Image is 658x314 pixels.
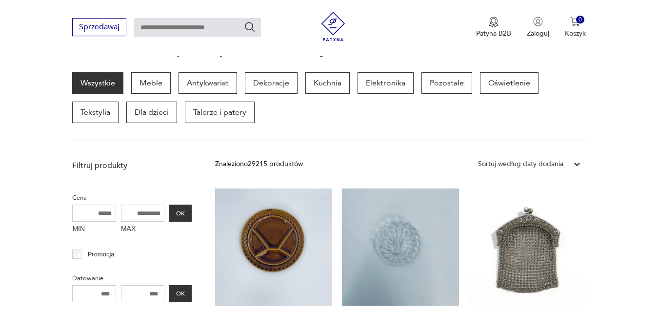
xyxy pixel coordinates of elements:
[305,72,350,94] a: Kuchnia
[88,249,115,260] p: Promocja
[72,273,192,284] p: Datowanie
[185,102,255,123] a: Talerze i patery
[72,72,123,94] a: Wszystkie
[478,159,563,169] div: Sortuj według daty dodania
[358,72,414,94] a: Elektronika
[319,12,348,41] img: Patyna - sklep z meblami i dekoracjami vintage
[169,285,192,302] button: OK
[245,72,298,94] a: Dekoracje
[570,17,580,26] img: Ikona koszyka
[215,159,303,169] div: Znaleziono 29215 produktów
[131,72,171,94] a: Meble
[476,29,511,38] p: Patyna B2B
[527,29,549,38] p: Zaloguj
[421,72,472,94] a: Pozostałe
[72,102,119,123] a: Tekstylia
[476,17,511,38] a: Ikona medaluPatyna B2B
[527,17,549,38] button: Zaloguj
[169,205,192,222] button: OK
[179,72,237,94] a: Antykwariat
[489,17,498,27] img: Ikona medalu
[476,17,511,38] button: Patyna B2B
[72,18,126,36] button: Sprzedawaj
[244,21,256,33] button: Szukaj
[576,16,584,24] div: 0
[72,192,192,203] p: Cena
[72,160,192,171] p: Filtruj produkty
[480,72,538,94] a: Oświetlenie
[72,24,126,31] a: Sprzedawaj
[565,17,586,38] button: 0Koszyk
[126,102,177,123] a: Dla dzieci
[533,17,543,26] img: Ikonka użytkownika
[121,222,165,237] label: MAX
[72,222,116,237] label: MIN
[565,29,586,38] p: Koszyk
[72,43,327,57] h1: Pełna oferta sklepu - najnowsze produkty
